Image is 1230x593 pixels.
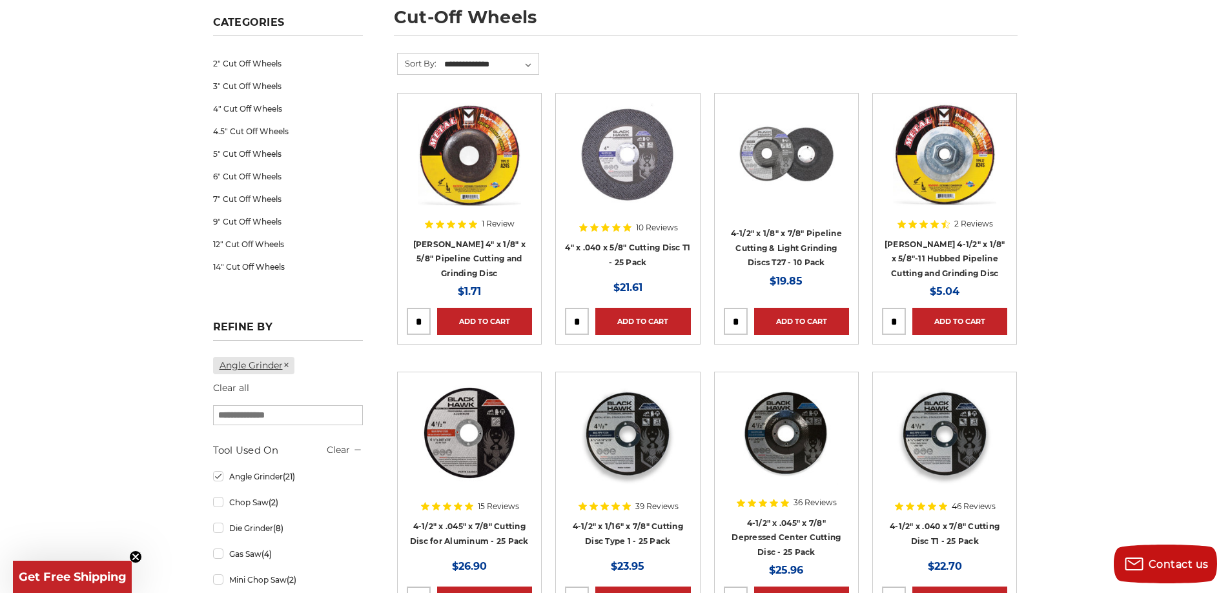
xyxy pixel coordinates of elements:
span: $23.95 [611,560,644,572]
span: $1.71 [458,285,481,297]
a: 7" Cut Off Wheels [213,188,363,210]
a: Mercer 4-1/2" x 1/8" x 5/8"-11 Hubbed Cutting and Light Grinding Wheel [882,103,1007,228]
a: 4-1/2" x 1/16" x 7/8" Cutting Disc Type 1 - 25 Pack [573,521,683,546]
a: [PERSON_NAME] 4" x 1/8" x 5/8" Pipeline Cutting and Grinding Disc [413,239,526,278]
a: Angle Grinder [213,465,363,488]
span: 10 Reviews [636,224,678,232]
span: $26.90 [452,560,487,572]
a: 4.5" cutting disc for aluminum [407,381,532,507]
a: Angle Grinder [213,357,295,374]
a: Add to Cart [595,308,690,335]
img: 4-1/2" x 1/16" x 7/8" Cutting Disc Type 1 - 25 Pack [576,381,679,485]
a: View of Black Hawk's 4 1/2 inch T27 pipeline disc, showing both front and back of the grinding wh... [724,103,849,228]
a: 4-1/2" x 3/64" x 7/8" Depressed Center Type 27 Cut Off Wheel [724,381,849,507]
a: 4" Cut Off Wheels [213,97,363,120]
span: Get Free Shipping [19,570,127,584]
span: (8) [273,523,283,533]
a: 4.5" Cut Off Wheels [213,120,363,143]
a: 4-1/2" super thin cut off wheel for fast metal cutting and minimal kerf [882,381,1007,507]
span: $25.96 [769,564,803,576]
span: 46 Reviews [952,503,996,510]
a: Clear all [213,382,249,394]
img: View of Black Hawk's 4 1/2 inch T27 pipeline disc, showing both front and back of the grinding wh... [735,103,838,206]
img: 4.5" cutting disc for aluminum [418,381,521,485]
a: [PERSON_NAME] 4-1/2" x 1/8" x 5/8"-11 Hubbed Pipeline Cutting and Grinding Disc [885,239,1005,278]
a: Chop Saw [213,491,363,514]
a: Add to Cart [754,308,849,335]
a: 4-1/2" x 1/16" x 7/8" Cutting Disc Type 1 - 25 Pack [565,381,690,507]
a: 14" Cut Off Wheels [213,256,363,278]
a: 4-1/2" x .045" x 7/8" Cutting Disc for Aluminum - 25 Pack [410,521,529,546]
label: Sort By: [398,54,436,73]
span: (2) [269,498,278,507]
h5: Categories [213,16,363,36]
a: 5" Cut Off Wheels [213,143,363,165]
span: 39 Reviews [635,503,679,510]
img: Mercer 4-1/2" x 1/8" x 5/8"-11 Hubbed Cutting and Light Grinding Wheel [893,103,996,206]
img: 4-1/2" x 3/64" x 7/8" Depressed Center Type 27 Cut Off Wheel [735,381,838,485]
a: Add to Cart [912,308,1007,335]
a: 4-1/2" x .045" x 7/8" Depressed Center Cutting Disc - 25 Pack [732,518,841,557]
a: 12" Cut Off Wheels [213,233,363,256]
img: Mercer 4" x 1/8" x 5/8 Cutting and Light Grinding Wheel [418,103,521,206]
h5: Refine by [213,321,363,341]
a: Add to Cart [437,308,532,335]
span: (4) [261,549,272,559]
a: Mini Chop Saw [213,568,363,591]
a: 4-1/2" x 1/8" x 7/8" Pipeline Cutting & Light Grinding Discs T27 - 10 Pack [731,228,842,267]
a: 4 inch cut off wheel for angle grinder [565,103,690,228]
a: 9" Cut Off Wheels [213,210,363,233]
span: 15 Reviews [478,503,519,510]
span: Contact us [1149,558,1209,570]
div: Get Free ShippingClose teaser [13,561,132,593]
h1: cut-off wheels [394,8,1018,36]
span: (2) [287,575,296,585]
span: $21.61 [613,281,642,294]
img: 4 inch cut off wheel for angle grinder [576,103,679,206]
a: Mercer 4" x 1/8" x 5/8 Cutting and Light Grinding Wheel [407,103,532,228]
a: 3" Cut Off Wheels [213,75,363,97]
select: Sort By: [442,55,538,74]
button: Close teaser [129,550,142,563]
span: $5.04 [930,285,959,297]
span: $22.70 [928,560,962,572]
h5: Tool Used On [213,443,363,458]
a: Clear [327,444,350,456]
a: 4" x .040 x 5/8" Cutting Disc T1 - 25 Pack [565,243,690,267]
a: 4-1/2" x .040 x 7/8" Cutting Disc T1 - 25 Pack [890,521,999,546]
button: Contact us [1114,545,1217,583]
span: $19.85 [770,275,803,287]
a: Gas Saw [213,543,363,565]
span: (21) [283,472,295,481]
a: 2" Cut Off Wheels [213,52,363,75]
img: 4-1/2" super thin cut off wheel for fast metal cutting and minimal kerf [893,381,996,485]
a: Die Grinder [213,517,363,539]
a: 6" Cut Off Wheels [213,165,363,188]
